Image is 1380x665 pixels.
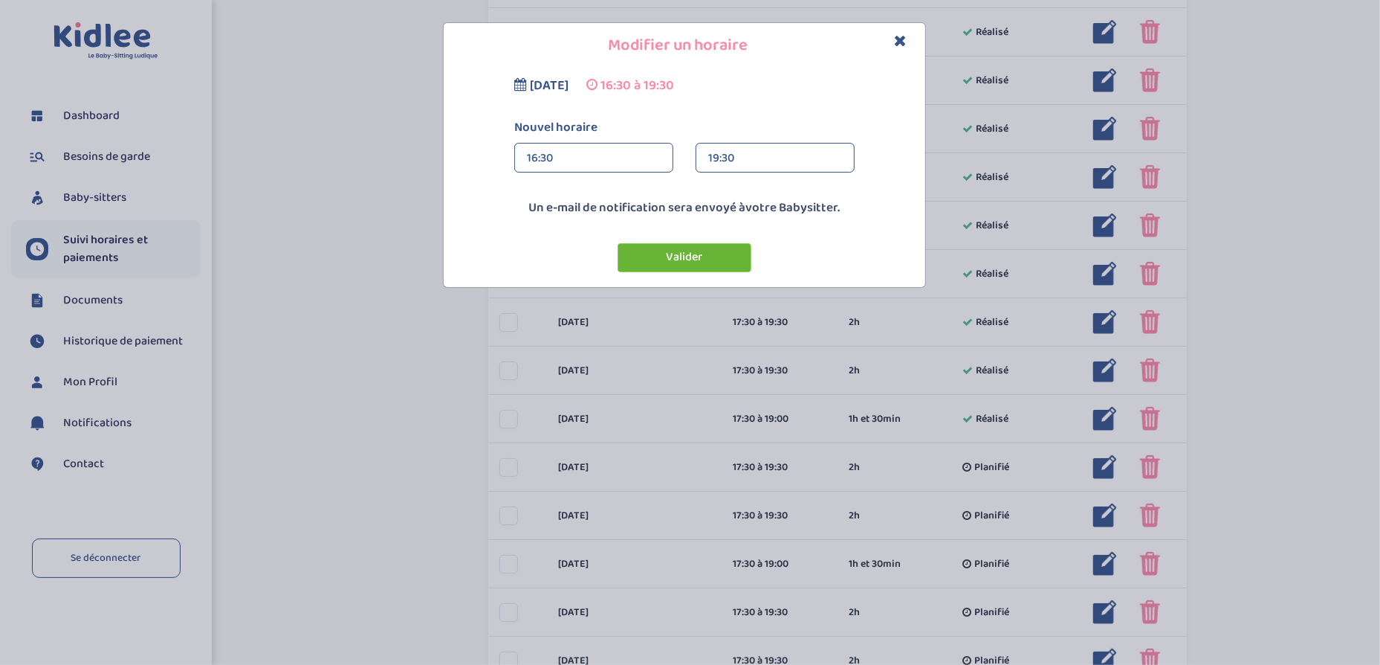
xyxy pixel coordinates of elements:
span: 16:30 à 19:30 [600,75,674,96]
span: votre Babysitter. [746,198,840,218]
h4: Modifier un horaire [455,34,914,57]
div: 19:30 [708,144,842,173]
button: Close [894,33,907,50]
button: Valider [618,243,751,272]
span: [DATE] [530,75,568,96]
div: 16:30 [527,144,661,173]
label: Nouvel horaire [503,118,866,138]
p: Un e-mail de notification sera envoyé à [447,199,921,218]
